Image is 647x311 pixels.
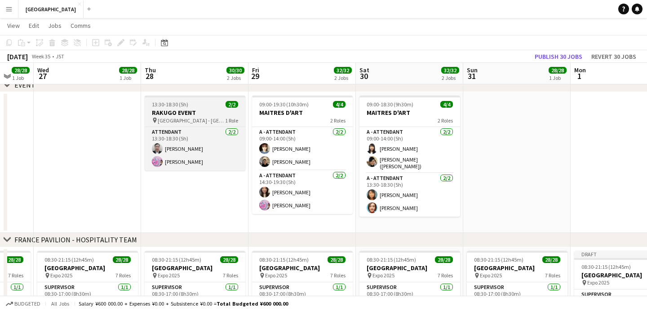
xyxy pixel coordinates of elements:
span: 7 Roles [438,272,453,279]
span: Jobs [48,22,62,30]
span: 31 [465,71,478,81]
div: 1 Job [12,74,29,81]
span: 32/32 [441,67,459,74]
app-job-card: 09:00-19:30 (10h30m)4/4MAITRES D'ART2 RolesA - ATTENDANT2/209:00-14:00 (5h)[PERSON_NAME][PERSON_N... [252,96,353,214]
div: 1 Job [549,74,566,81]
span: 1 [573,71,586,81]
span: 30/30 [226,67,244,74]
span: 09:00-18:30 (9h30m) [367,101,413,108]
span: View [7,22,20,30]
span: 28/28 [328,256,346,263]
span: Sun [467,66,478,74]
button: Budgeted [4,299,42,309]
span: 32/32 [334,67,352,74]
span: Sat [359,66,369,74]
div: 2 Jobs [442,74,459,81]
app-card-role: ATTENDANT2/213:30-18:30 (5h)[PERSON_NAME][PERSON_NAME] [145,127,245,171]
app-job-card: 13:30-18:30 (5h)2/2RAKUGO EVENT [GEOGRAPHIC_DATA] - [GEOGRAPHIC_DATA] EXPO 20251 RoleATTENDANT2/2... [145,96,245,171]
h3: MAITRES D'ART [252,109,353,117]
span: 28/28 [549,67,567,74]
span: 7 Roles [8,272,23,279]
span: 1 Role [225,117,238,124]
app-card-role: A - ATTENDANT2/209:00-14:00 (5h)[PERSON_NAME][PERSON_NAME] [252,127,353,171]
div: 2 Jobs [227,74,244,81]
button: [GEOGRAPHIC_DATA] [18,0,84,18]
span: Edit [29,22,39,30]
h3: [GEOGRAPHIC_DATA] [252,264,353,272]
span: 28 [143,71,156,81]
div: [DATE] [7,52,28,61]
app-card-role: A - ATTENDANT2/214:30-19:30 (5h)[PERSON_NAME][PERSON_NAME] [252,171,353,214]
span: 28/28 [12,67,30,74]
span: Wed [37,66,49,74]
span: Expo 2025 [158,272,180,279]
span: 28/28 [119,67,137,74]
span: 7 Roles [115,272,131,279]
h3: [GEOGRAPHIC_DATA] [467,264,567,272]
span: 28/28 [5,256,23,263]
div: JST [56,53,64,60]
div: FRANCE PAVILION - HOSPITALITY TEAM [14,235,137,244]
span: Total Budgeted ¥600 000.00 [217,300,288,307]
div: EVENT [14,80,35,89]
div: Salary ¥600 000.00 + Expenses ¥0.00 + Subsistence ¥0.00 = [79,300,288,307]
span: 08:30-21:15 (12h45m) [474,256,523,263]
span: Week 35 [30,53,52,60]
span: 08:30-21:15 (12h45m) [259,256,309,263]
button: Publish 30 jobs [531,51,586,62]
span: 2 Roles [330,117,346,124]
span: All jobs [49,300,71,307]
span: 28/28 [113,256,131,263]
a: Comms [67,20,94,31]
h3: [GEOGRAPHIC_DATA] [145,264,245,272]
span: 7 Roles [330,272,346,279]
h3: MAITRES D'ART [359,109,460,117]
span: Fri [252,66,259,74]
span: 28/28 [542,256,560,263]
a: Edit [25,20,43,31]
span: 28/28 [435,256,453,263]
span: 08:30-21:15 (12h45m) [367,256,416,263]
span: Expo 2025 [587,279,609,286]
span: Budgeted [14,301,40,307]
span: 08:30-21:15 (12h45m) [152,256,201,263]
span: 7 Roles [545,272,560,279]
span: 13:30-18:30 (5h) [152,101,188,108]
span: Mon [574,66,586,74]
div: 2 Jobs [334,74,351,81]
span: 08:30-21:15 (12h45m) [581,263,631,270]
div: 1 Job [120,74,137,81]
h3: RAKUGO EVENT [145,109,245,117]
a: View [4,20,23,31]
span: Expo 2025 [265,272,287,279]
span: 08:30-21:15 (12h45m) [44,256,94,263]
a: Jobs [44,20,65,31]
span: Expo 2025 [50,272,72,279]
span: Expo 2025 [480,272,502,279]
app-job-card: 09:00-18:30 (9h30m)4/4MAITRES D'ART2 RolesA - ATTENDANT2/209:00-14:00 (5h)[PERSON_NAME][PERSON_NA... [359,96,460,217]
span: 28/28 [220,256,238,263]
app-card-role: A - ATTENDANT2/213:30-18:30 (5h)[PERSON_NAME][PERSON_NAME] [359,173,460,217]
span: 2/2 [226,101,238,108]
span: 4/4 [440,101,453,108]
span: 2 Roles [438,117,453,124]
span: 30 [358,71,369,81]
span: [GEOGRAPHIC_DATA] - [GEOGRAPHIC_DATA] EXPO 2025 [158,117,225,124]
h3: [GEOGRAPHIC_DATA] [359,264,460,272]
app-card-role: A - ATTENDANT2/209:00-14:00 (5h)[PERSON_NAME][PERSON_NAME]([PERSON_NAME]) [359,127,460,173]
h3: [GEOGRAPHIC_DATA] [37,264,138,272]
button: Revert 30 jobs [588,51,640,62]
span: Thu [145,66,156,74]
span: Expo 2025 [372,272,394,279]
span: 4/4 [333,101,346,108]
span: 27 [36,71,49,81]
span: Comms [71,22,91,30]
span: 29 [251,71,259,81]
span: 09:00-19:30 (10h30m) [259,101,309,108]
span: 7 Roles [223,272,238,279]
